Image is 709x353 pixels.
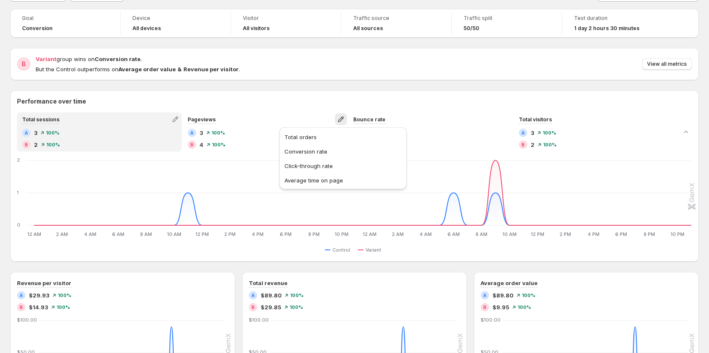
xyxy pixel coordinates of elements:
[519,116,552,123] span: Total visitors
[27,231,41,237] text: 12 AM
[251,305,255,310] h2: B
[284,177,343,184] span: Average time on page
[353,14,439,33] a: Traffic sourceAll sources
[642,58,692,70] button: View all metrics
[251,293,255,298] h2: A
[282,159,404,172] button: Click-through rate
[190,142,194,147] h2: B
[224,231,236,237] text: 2 PM
[335,231,349,237] text: 10 PM
[284,148,327,155] span: Conversion rate
[464,14,550,33] a: Traffic split50/50
[249,279,287,287] h3: Total revenue
[481,317,501,323] text: $100.00
[84,231,96,237] text: 4 AM
[392,231,404,237] text: 2 AM
[112,231,124,237] text: 6 AM
[483,293,487,298] h2: A
[261,303,281,311] span: $29.85
[58,293,71,298] span: 100%
[522,293,535,298] span: 100%
[290,293,304,298] span: 100%
[284,134,317,140] span: Total orders
[644,231,655,237] text: 8 PM
[282,144,404,158] button: Conversion rate
[22,116,59,123] span: Total sessions
[29,291,49,300] span: $29.93
[531,140,535,149] span: 2
[521,130,525,135] h2: A
[56,305,70,310] span: 100%
[34,140,38,149] span: 2
[282,173,404,187] button: Average time on page
[22,60,26,68] h2: B
[464,25,479,32] span: 50/50
[483,305,487,310] h2: B
[22,15,108,22] span: Goal
[36,56,142,62] span: group wins on .
[17,279,71,287] h3: Revenue per visitor
[531,231,544,237] text: 12 PM
[615,231,627,237] text: 6 PM
[118,66,176,73] strong: Average order value
[280,231,292,237] text: 6 PM
[680,126,692,138] button: Collapse chart
[249,317,269,323] text: $100.00
[243,14,329,33] a: VisitorAll visitors
[25,142,28,147] h2: B
[464,15,550,22] span: Traffic split
[332,247,350,253] span: Control
[492,291,513,300] span: $89.80
[34,129,37,137] span: 3
[36,66,240,73] span: But the Control outperforms on .
[588,231,599,237] text: 4 PM
[188,116,216,123] span: Pageviews
[17,317,37,323] text: $100.00
[363,231,377,237] text: 12 AM
[543,130,556,135] span: 100%
[20,293,23,298] h2: A
[560,231,571,237] text: 2 PM
[132,15,219,22] span: Device
[353,25,383,32] h4: All sources
[353,15,439,22] span: Traffic source
[46,142,60,147] span: 100%
[521,142,525,147] h2: B
[647,61,687,67] span: View all metrics
[17,157,20,163] text: 2
[447,231,460,237] text: 6 AM
[353,116,385,123] span: Bounce rate
[17,190,19,196] text: 1
[132,14,219,33] a: DeviceAll devices
[95,56,141,62] strong: Conversion rate
[190,130,194,135] h2: A
[574,25,639,32] span: 1 day 2 hours 30 minutes
[195,231,209,237] text: 12 PM
[29,303,48,311] span: $14.93
[358,245,385,255] button: Variant
[46,130,59,135] span: 100%
[177,66,182,73] strong: &
[574,15,661,22] span: Test duration
[481,279,537,287] h3: Average order value
[200,129,203,137] span: 3
[543,142,557,147] span: 100%
[20,305,23,310] h2: B
[290,305,303,310] span: 100%
[574,14,661,33] a: Test duration1 day 2 hours 30 minutes
[282,130,404,143] button: Total orders
[22,14,108,33] a: GoalConversion
[132,25,161,32] h4: All devices
[252,231,264,237] text: 4 PM
[261,291,281,300] span: $89.80
[531,129,534,137] span: 3
[325,245,354,255] button: Control
[25,130,28,135] h2: A
[167,231,181,237] text: 10 AM
[243,25,270,32] h4: All visitors
[200,140,203,149] span: 4
[17,97,692,106] h2: Performance over time
[419,231,432,237] text: 4 AM
[36,56,56,62] span: Variant
[17,222,20,228] text: 0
